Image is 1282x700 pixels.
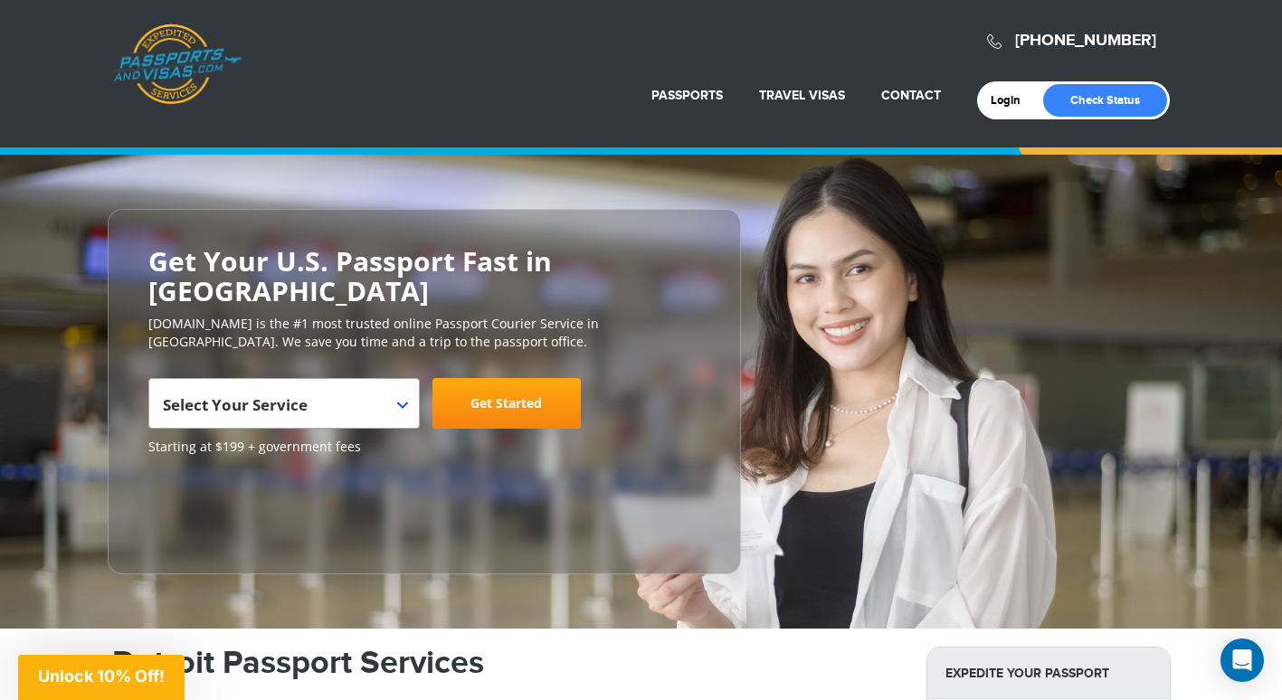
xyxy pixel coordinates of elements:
span: Select Your Service [148,378,420,429]
strong: Expedite Your Passport [927,648,1170,699]
span: Select Your Service [163,385,401,436]
p: [DOMAIN_NAME] is the #1 most trusted online Passport Courier Service in [GEOGRAPHIC_DATA]. We sav... [148,315,700,351]
a: Get Started [432,378,581,429]
a: Passports [651,88,723,103]
span: Starting at $199 + government fees [148,438,700,456]
a: [PHONE_NUMBER] [1015,31,1156,51]
a: Login [991,93,1033,108]
div: Unlock 10% Off! [18,655,185,700]
div: Open Intercom Messenger [1220,639,1264,682]
h1: Detroit Passport Services [112,647,899,679]
a: Travel Visas [759,88,845,103]
iframe: Customer reviews powered by Trustpilot [148,465,284,555]
a: Check Status [1043,84,1167,117]
h2: Get Your U.S. Passport Fast in [GEOGRAPHIC_DATA] [148,246,700,306]
span: Unlock 10% Off! [38,667,165,686]
a: Contact [881,88,941,103]
span: Select Your Service [163,394,308,415]
a: Passports & [DOMAIN_NAME] [113,24,242,105]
